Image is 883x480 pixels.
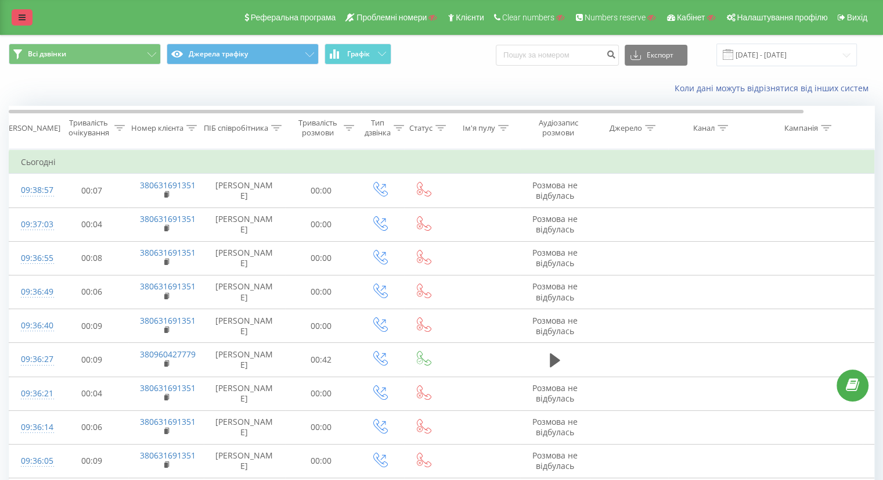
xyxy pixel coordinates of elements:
span: Налаштування профілю [737,13,827,22]
td: [PERSON_NAME] [204,410,285,444]
a: 380631691351 [140,416,196,427]
span: Розмова не відбулась [532,315,578,336]
span: Вихід [847,13,867,22]
div: Тип дзвінка [365,118,391,138]
td: 00:00 [285,444,358,478]
td: 00:00 [285,309,358,343]
td: [PERSON_NAME] [204,343,285,377]
td: 00:00 [285,174,358,207]
td: 00:00 [285,275,358,309]
div: 09:36:49 [21,281,44,303]
a: 380631691351 [140,382,196,393]
td: [PERSON_NAME] [204,174,285,207]
a: 380631691351 [140,180,196,191]
div: Статус [409,123,433,133]
td: 00:00 [285,377,358,410]
td: 00:04 [56,207,128,241]
a: 380631691351 [140,315,196,326]
span: Розмова не відбулась [532,382,578,404]
span: Клієнти [456,13,484,22]
span: Розмова не відбулась [532,450,578,471]
span: Реферальна програма [251,13,336,22]
span: Розмова не відбулась [532,213,578,235]
div: 09:36:21 [21,382,44,405]
td: [PERSON_NAME] [204,241,285,275]
span: Numbers reserve [585,13,646,22]
td: 00:09 [56,309,128,343]
div: Джерело [610,123,642,133]
span: Кабінет [677,13,705,22]
button: Графік [325,44,391,65]
span: Розмова не відбулась [532,180,578,201]
td: [PERSON_NAME] [204,377,285,410]
div: Кампанія [784,123,818,133]
td: 00:07 [56,174,128,207]
div: Ім'я пулу [463,123,495,133]
div: 09:38:57 [21,179,44,202]
div: 09:36:05 [21,450,44,472]
span: Проблемні номери [356,13,427,22]
div: 09:36:40 [21,314,44,337]
div: Канал [693,123,715,133]
td: [PERSON_NAME] [204,275,285,309]
span: Графік [347,50,370,58]
a: Коли дані можуть відрізнятися вiд інших систем [675,83,874,94]
div: [PERSON_NAME] [2,123,60,133]
div: 09:37:03 [21,213,44,236]
a: 380631691351 [140,281,196,292]
div: Тривалість розмови [295,118,341,138]
a: 380631691351 [140,450,196,461]
div: 09:36:27 [21,348,44,371]
td: [PERSON_NAME] [204,207,285,241]
input: Пошук за номером [496,45,619,66]
button: Всі дзвінки [9,44,161,65]
td: 00:00 [285,241,358,275]
td: 00:09 [56,343,128,377]
span: Розмова не відбулась [532,247,578,268]
button: Джерела трафіку [167,44,319,65]
button: Експорт [625,45,687,66]
span: Розмова не відбулась [532,416,578,438]
div: ПІБ співробітника [204,123,268,133]
td: 00:08 [56,241,128,275]
td: 00:06 [56,410,128,444]
td: 00:06 [56,275,128,309]
td: 00:04 [56,377,128,410]
div: Номер клієнта [131,123,183,133]
a: 380960427779 [140,349,196,360]
td: [PERSON_NAME] [204,444,285,478]
td: [PERSON_NAME] [204,309,285,343]
a: 380631691351 [140,247,196,258]
span: Clear numbers [502,13,554,22]
td: 00:42 [285,343,358,377]
td: 00:09 [56,444,128,478]
div: Аудіозапис розмови [530,118,586,138]
td: 00:00 [285,207,358,241]
span: Всі дзвінки [28,49,66,59]
span: Розмова не відбулась [532,281,578,302]
div: 09:36:14 [21,416,44,439]
div: 09:36:55 [21,247,44,270]
td: 00:00 [285,410,358,444]
div: Тривалість очікування [66,118,111,138]
a: 380631691351 [140,213,196,224]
